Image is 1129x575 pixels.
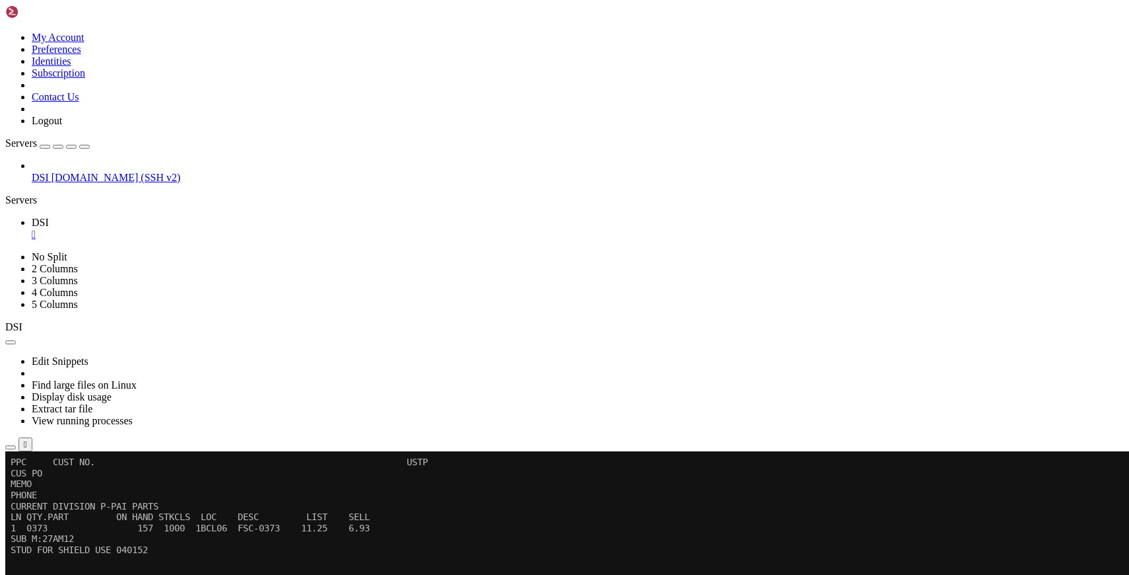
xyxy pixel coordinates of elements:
[5,321,22,332] span: DSI
[32,391,112,402] a: Display disk usage
[5,82,1103,93] x-row: SUB M:27AM12
[32,115,62,126] a: Logout
[32,287,78,298] a: 4 Columns
[32,217,1124,241] a: DSI
[5,137,90,149] a: Servers
[32,56,71,67] a: Identities
[32,356,88,367] a: Edit Snippets
[5,60,1103,71] x-row: LN QTY.PART ON HAND STKCLS LOC DESC LIST SELL
[5,50,1103,61] x-row: CURRENT DIVISION P-PAI PARTS
[32,299,78,310] a: 5 Columns
[18,438,32,451] button: 
[32,379,137,391] a: Find large files on Linux
[5,137,37,149] span: Servers
[32,32,85,43] a: My Account
[24,440,27,449] div: 
[32,67,85,79] a: Subscription
[32,172,49,183] span: DSI
[5,93,1103,104] x-row: STUD FOR SHIELD USE 040152
[5,71,1103,83] x-row: 1 0373 157 1000 1BCL06 FSC-0373 11.25 6.93
[5,27,1103,38] x-row: MEMO
[5,17,1103,28] x-row: CUS PO
[32,160,1124,184] li: DSI [DOMAIN_NAME] (SSH v2)
[32,403,92,414] a: Extract tar file
[5,5,81,19] img: Shellngn
[32,217,49,228] span: DSI
[5,38,1103,50] x-row: PHONE
[5,5,1103,17] x-row: PPC CUST NO. USTP
[5,247,1103,258] x-row: ENTER CHANGES OR PROCESS ORDER
[5,258,1103,269] x-row: TOTAL PARTS 6.93 INVOICE 6.93
[32,44,81,55] a: Preferences
[32,251,67,262] a: No Split
[32,172,1124,184] a: DSI [DOMAIN_NAME] (SSH v2)
[32,263,78,274] a: 2 Columns
[178,247,183,258] div: (31, 22)
[51,172,181,183] span: [DOMAIN_NAME] (SSH v2)
[32,415,133,426] a: View running processes
[32,229,1124,241] a: 
[32,275,78,286] a: 3 Columns
[32,91,79,102] a: Contact Us
[5,194,1124,206] div: Servers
